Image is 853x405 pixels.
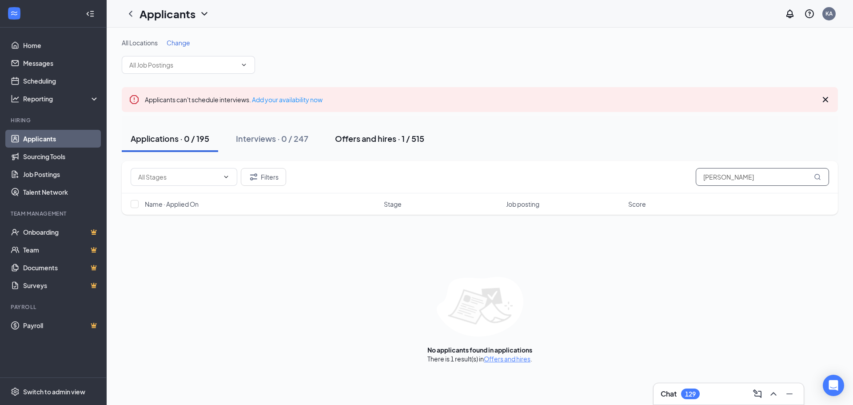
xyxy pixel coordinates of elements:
[129,94,140,105] svg: Error
[628,200,646,209] span: Score
[11,94,20,103] svg: Analysis
[23,317,99,334] a: PayrollCrown
[484,355,530,363] a: Offers and hires
[23,223,99,241] a: OnboardingCrown
[23,94,100,103] div: Reporting
[236,133,308,144] div: Interviews · 0 / 247
[23,241,99,259] a: TeamCrown
[167,39,190,47] span: Change
[241,168,286,186] button: Filter Filters
[223,173,230,180] svg: ChevronDown
[145,96,323,104] span: Applicants can't schedule interviews.
[129,60,237,70] input: All Job Postings
[823,375,844,396] div: Open Intercom Messenger
[752,389,763,399] svg: ComposeMessage
[766,387,781,401] button: ChevronUp
[23,387,85,396] div: Switch to admin view
[122,39,158,47] span: All Locations
[335,133,424,144] div: Offers and hires · 1 / 515
[506,200,539,209] span: Job posting
[11,210,97,217] div: Team Management
[23,54,99,72] a: Messages
[10,9,19,18] svg: WorkstreamLogo
[820,94,831,105] svg: Cross
[685,390,696,398] div: 129
[696,168,829,186] input: Search in applications
[23,165,99,183] a: Job Postings
[248,172,259,182] svg: Filter
[252,96,323,104] a: Add your availability now
[11,387,20,396] svg: Settings
[199,8,210,19] svg: ChevronDown
[825,10,833,17] div: KA
[384,200,402,209] span: Stage
[782,387,797,401] button: Minimize
[750,387,765,401] button: ComposeMessage
[804,8,815,19] svg: QuestionInfo
[140,6,195,21] h1: Applicants
[437,277,523,337] img: empty-state
[23,36,99,54] a: Home
[86,9,95,18] svg: Collapse
[11,116,97,124] div: Hiring
[814,173,821,180] svg: MagnifyingGlass
[131,133,209,144] div: Applications · 0 / 195
[23,259,99,277] a: DocumentsCrown
[23,277,99,294] a: SurveysCrown
[784,389,795,399] svg: Minimize
[23,130,99,148] a: Applicants
[661,389,677,399] h3: Chat
[23,148,99,165] a: Sourcing Tools
[11,303,97,311] div: Payroll
[125,8,136,19] svg: ChevronLeft
[23,72,99,90] a: Scheduling
[240,61,247,68] svg: ChevronDown
[768,389,779,399] svg: ChevronUp
[138,172,219,182] input: All Stages
[427,354,532,363] div: There is 1 result(s) in .
[145,200,199,209] span: Name · Applied On
[427,345,532,354] div: No applicants found in applications
[785,8,795,19] svg: Notifications
[23,183,99,201] a: Talent Network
